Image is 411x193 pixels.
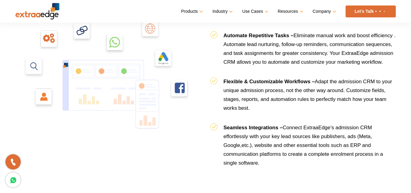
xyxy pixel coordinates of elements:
[278,7,302,16] a: Resources
[242,7,267,16] a: Use Cases
[346,5,396,17] a: Let’s Talk
[313,7,335,16] a: Company
[224,125,383,166] span: Connect ExtraaEdge’s admission CRM effortlessly with your key lead sources like publishers, ads (...
[224,33,395,65] span: Eliminate manual work and boost efficiency . Automate lead nurturing, follow-up reminders, commun...
[224,125,283,130] b: Seamless Integrations –
[224,79,315,84] b: Flexible & Customizable Workflows –
[181,7,202,16] a: Products
[212,7,232,16] a: Industry
[224,33,294,38] b: Automate Repetitive Tasks –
